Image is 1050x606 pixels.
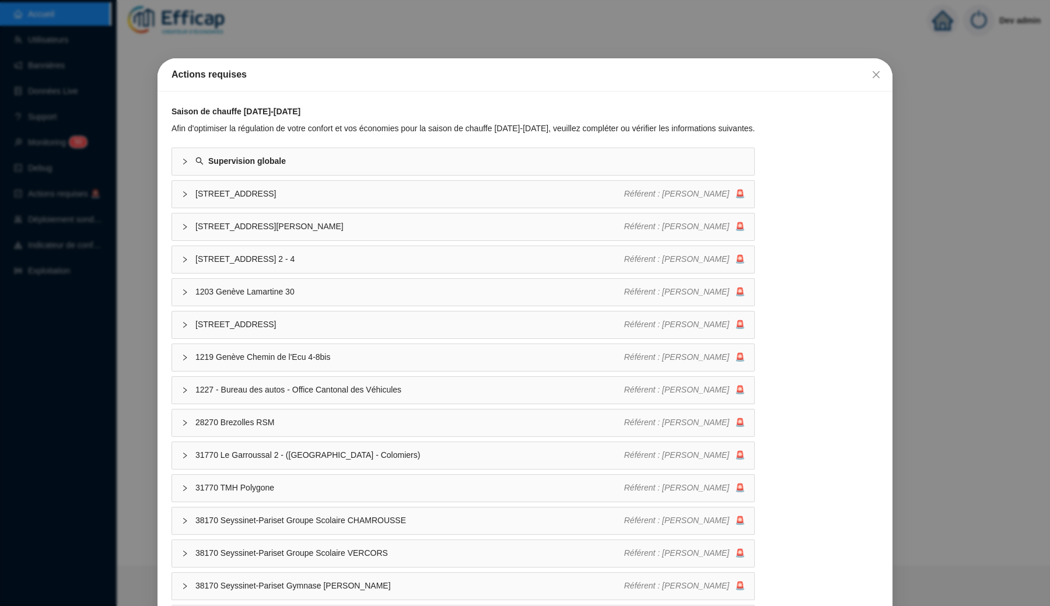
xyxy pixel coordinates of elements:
[624,287,730,296] span: Référent : [PERSON_NAME]
[181,419,188,426] span: collapsed
[624,482,745,494] div: 🚨
[172,377,754,404] div: 1227 - Bureau des autos - Office Cantonal des VéhiculesRéférent : [PERSON_NAME]🚨
[181,550,188,557] span: collapsed
[871,70,881,79] span: close
[181,223,188,230] span: collapsed
[172,442,754,469] div: 31770 Le Garroussal 2 - ([GEOGRAPHIC_DATA] - Colomiers)Référent : [PERSON_NAME]🚨
[171,122,755,135] div: Afin d'optimiser la régulation de votre confort et vos économies pour la saison de chauffe [DATE]...
[624,516,730,525] span: Référent : [PERSON_NAME]
[172,344,754,371] div: 1219 Genève Chemin de l'Ecu 4-8bisRéférent : [PERSON_NAME]🚨
[195,580,624,592] span: 38170 Seyssinet-Pariset Gymnase [PERSON_NAME]
[172,213,754,240] div: [STREET_ADDRESS][PERSON_NAME]Référent : [PERSON_NAME]🚨
[195,318,624,331] span: [STREET_ADDRESS]
[624,384,745,396] div: 🚨
[195,253,624,265] span: [STREET_ADDRESS] 2 - 4
[195,220,624,233] span: [STREET_ADDRESS][PERSON_NAME]
[624,416,745,429] div: 🚨
[181,158,188,165] span: collapsed
[172,475,754,502] div: 31770 TMH PolygoneRéférent : [PERSON_NAME]🚨
[172,148,754,175] div: Supervision globale
[624,188,745,200] div: 🚨
[171,68,878,82] div: Actions requises
[172,311,754,338] div: [STREET_ADDRESS]Référent : [PERSON_NAME]🚨
[867,70,885,79] span: Fermer
[195,449,624,461] span: 31770 Le Garroussal 2 - ([GEOGRAPHIC_DATA] - Colomiers)
[172,246,754,273] div: [STREET_ADDRESS] 2 - 4Référent : [PERSON_NAME]🚨
[624,253,745,265] div: 🚨
[624,320,730,329] span: Référent : [PERSON_NAME]
[624,254,730,264] span: Référent : [PERSON_NAME]
[208,156,286,166] strong: Supervision globale
[181,485,188,492] span: collapsed
[181,191,188,198] span: collapsed
[624,449,745,461] div: 🚨
[172,181,754,208] div: [STREET_ADDRESS]Référent : [PERSON_NAME]🚨
[171,107,300,116] strong: Saison de chauffe [DATE]-[DATE]
[624,581,730,590] span: Référent : [PERSON_NAME]
[624,385,730,394] span: Référent : [PERSON_NAME]
[624,352,730,362] span: Référent : [PERSON_NAME]
[181,583,188,590] span: collapsed
[624,548,730,558] span: Référent : [PERSON_NAME]
[624,220,745,233] div: 🚨
[624,483,730,492] span: Référent : [PERSON_NAME]
[624,189,730,198] span: Référent : [PERSON_NAME]
[195,286,624,298] span: 1203 Genève Lamartine 30
[195,514,624,527] span: 38170 Seyssinet-Pariset Groupe Scolaire CHAMROUSSE
[624,514,745,527] div: 🚨
[172,409,754,436] div: 28270 Brezolles RSMRéférent : [PERSON_NAME]🚨
[624,318,745,331] div: 🚨
[181,256,188,263] span: collapsed
[624,286,745,298] div: 🚨
[181,321,188,328] span: collapsed
[181,387,188,394] span: collapsed
[624,450,730,460] span: Référent : [PERSON_NAME]
[624,351,745,363] div: 🚨
[181,452,188,459] span: collapsed
[195,188,624,200] span: [STREET_ADDRESS]
[195,416,624,429] span: 28270 Brezolles RSM
[181,517,188,524] span: collapsed
[624,580,745,592] div: 🚨
[172,279,754,306] div: 1203 Genève Lamartine 30Référent : [PERSON_NAME]🚨
[195,351,624,363] span: 1219 Genève Chemin de l'Ecu 4-8bis
[195,384,624,396] span: 1227 - Bureau des autos - Office Cantonal des Véhicules
[624,418,730,427] span: Référent : [PERSON_NAME]
[624,222,730,231] span: Référent : [PERSON_NAME]
[624,547,745,559] div: 🚨
[181,354,188,361] span: collapsed
[172,507,754,534] div: 38170 Seyssinet-Pariset Groupe Scolaire CHAMROUSSERéférent : [PERSON_NAME]🚨
[867,65,885,84] button: Close
[172,540,754,567] div: 38170 Seyssinet-Pariset Groupe Scolaire VERCORSRéférent : [PERSON_NAME]🚨
[195,482,624,494] span: 31770 TMH Polygone
[195,157,204,165] span: search
[181,289,188,296] span: collapsed
[195,547,624,559] span: 38170 Seyssinet-Pariset Groupe Scolaire VERCORS
[172,573,754,600] div: 38170 Seyssinet-Pariset Gymnase [PERSON_NAME]Référent : [PERSON_NAME]🚨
